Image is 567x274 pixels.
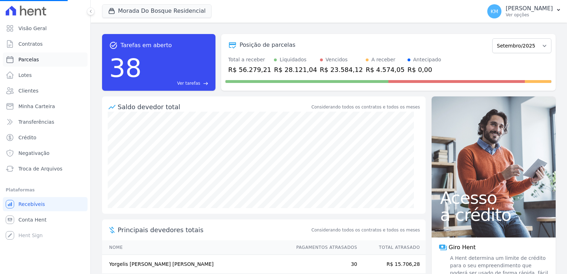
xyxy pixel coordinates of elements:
div: Plataformas [6,186,85,194]
span: KM [490,9,498,14]
th: Pagamentos Atrasados [290,240,358,255]
span: Considerando todos os contratos e todos os meses [311,227,420,233]
a: Parcelas [3,52,88,67]
div: Saldo devedor total [118,102,310,112]
span: Recebíveis [18,201,45,208]
a: Conta Hent [3,213,88,227]
div: Considerando todos os contratos e todos os meses [311,104,420,110]
div: R$ 0,00 [408,65,441,74]
div: Liquidados [280,56,307,63]
span: a crédito [440,206,547,223]
div: R$ 4.574,05 [366,65,405,74]
a: Negativação [3,146,88,160]
td: 30 [290,255,358,274]
span: task_alt [109,41,118,50]
div: A receber [371,56,395,63]
div: 38 [109,50,142,86]
span: Minha Carteira [18,103,55,110]
div: Total a receber [228,56,271,63]
button: Morada Do Bosque Residencial [102,4,212,18]
div: R$ 23.584,12 [320,65,363,74]
span: Troca de Arquivos [18,165,62,172]
a: Crédito [3,130,88,145]
span: Giro Hent [449,243,476,252]
span: east [203,81,208,86]
span: Visão Geral [18,25,47,32]
th: Total Atrasado [358,240,426,255]
span: Negativação [18,150,50,157]
p: [PERSON_NAME] [506,5,553,12]
span: Lotes [18,72,32,79]
a: Contratos [3,37,88,51]
span: Transferências [18,118,54,125]
span: Conta Hent [18,216,46,223]
span: Contratos [18,40,43,47]
div: R$ 56.279,21 [228,65,271,74]
td: R$ 15.706,28 [358,255,426,274]
a: Lotes [3,68,88,82]
a: Clientes [3,84,88,98]
div: R$ 28.121,04 [274,65,317,74]
a: Recebíveis [3,197,88,211]
span: Ver tarefas [177,80,200,86]
a: Minha Carteira [3,99,88,113]
div: Posição de parcelas [240,41,296,49]
span: Principais devedores totais [118,225,310,235]
span: Parcelas [18,56,39,63]
a: Visão Geral [3,21,88,35]
td: Yorgelis [PERSON_NAME] [PERSON_NAME] [102,255,290,274]
span: Clientes [18,87,38,94]
a: Transferências [3,115,88,129]
button: KM [PERSON_NAME] Ver opções [482,1,567,21]
div: Antecipado [413,56,441,63]
a: Ver tarefas east [145,80,208,86]
span: Tarefas em aberto [120,41,172,50]
div: Vencidos [326,56,348,63]
span: Acesso [440,189,547,206]
span: Crédito [18,134,37,141]
a: Troca de Arquivos [3,162,88,176]
th: Nome [102,240,290,255]
p: Ver opções [506,12,553,18]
